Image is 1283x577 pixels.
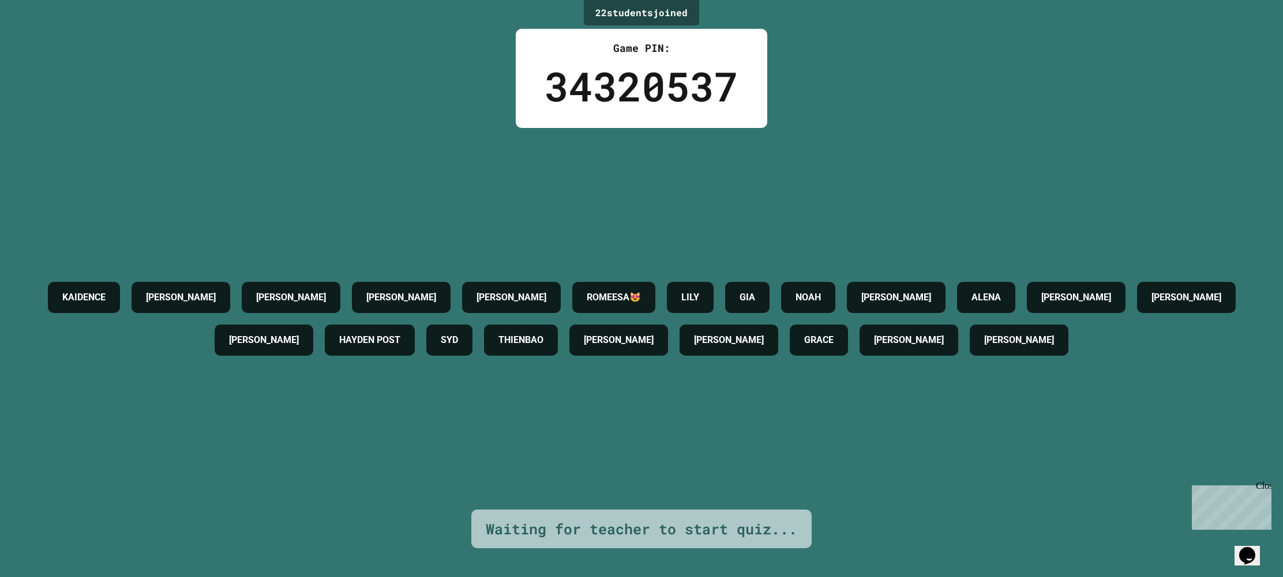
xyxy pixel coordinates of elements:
[874,333,944,347] h4: [PERSON_NAME]
[796,291,821,304] h4: NOAH
[229,333,299,347] h4: [PERSON_NAME]
[62,291,106,304] h4: KAIDENCE
[587,291,641,304] h4: ROMEESA😻
[256,291,326,304] h4: [PERSON_NAME]
[681,291,699,304] h4: LILY
[861,291,931,304] h4: [PERSON_NAME]
[804,333,834,347] h4: GRACE
[486,518,797,540] div: Waiting for teacher to start quiz...
[971,291,1001,304] h4: ALENA
[441,333,458,347] h4: SYD
[1151,291,1221,304] h4: [PERSON_NAME]
[1041,291,1111,304] h4: [PERSON_NAME]
[545,40,738,56] div: Game PIN:
[339,333,400,347] h4: HAYDEN POST
[1235,531,1271,565] iframe: chat widget
[498,333,543,347] h4: THIENBAO
[740,291,755,304] h4: GIA
[984,333,1054,347] h4: [PERSON_NAME]
[584,333,654,347] h4: [PERSON_NAME]
[694,333,764,347] h4: [PERSON_NAME]
[5,5,80,73] div: Chat with us now!Close
[477,291,546,304] h4: [PERSON_NAME]
[366,291,436,304] h4: [PERSON_NAME]
[1187,481,1271,530] iframe: chat widget
[545,56,738,116] div: 34320537
[146,291,216,304] h4: [PERSON_NAME]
